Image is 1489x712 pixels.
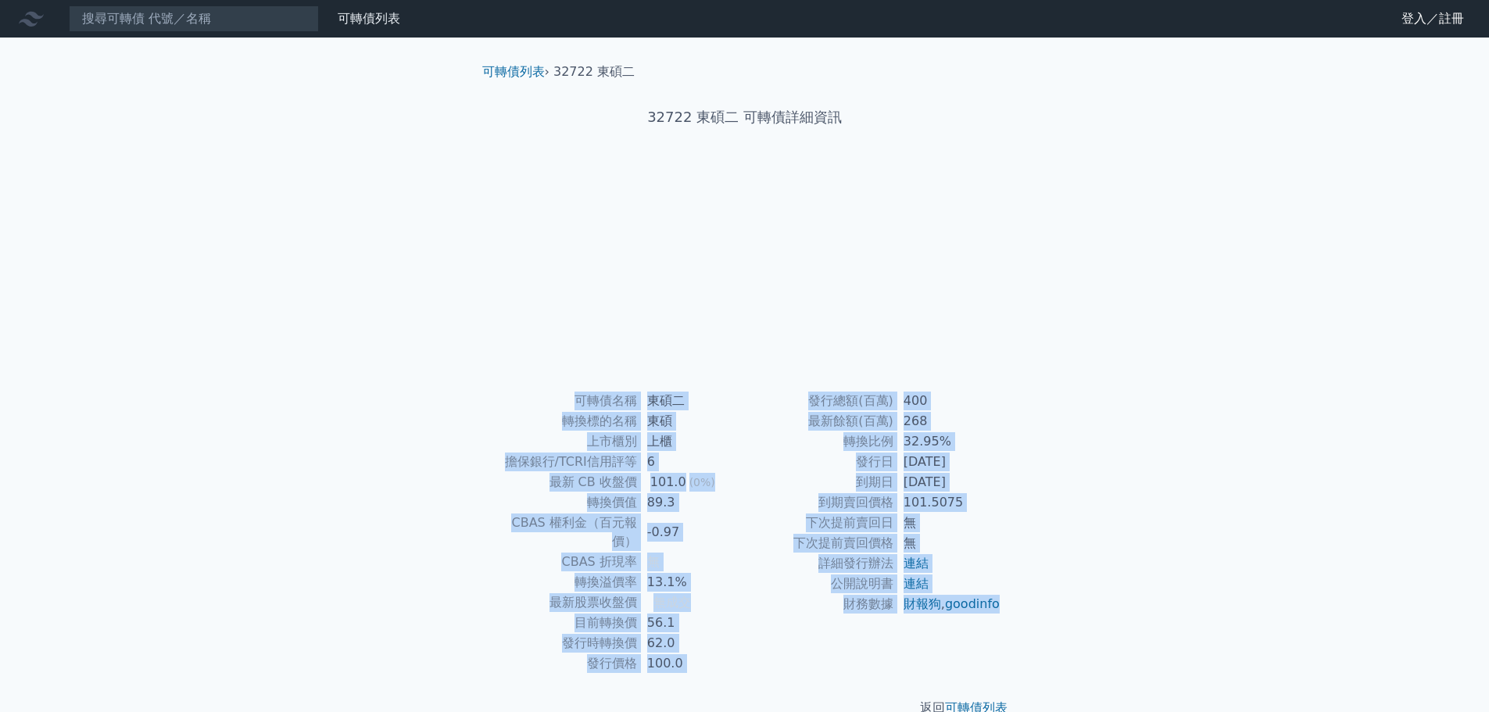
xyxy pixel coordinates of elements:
td: 400 [894,391,1001,411]
td: 東碩二 [638,391,745,411]
td: 發行價格 [489,653,638,674]
td: 32.95% [894,431,1001,452]
td: 89.3 [638,492,745,513]
span: (0%) [689,476,715,488]
td: CBAS 折現率 [489,552,638,572]
td: 下次提前賣回價格 [745,533,894,553]
td: 轉換價值 [489,492,638,513]
td: 發行總額(百萬) [745,391,894,411]
td: 可轉債名稱 [489,391,638,411]
td: 發行日 [745,452,894,472]
h1: 32722 東碩二 可轉債詳細資訊 [470,106,1020,128]
td: -0.97 [638,513,745,552]
td: 到期日 [745,472,894,492]
td: 上櫃 [638,431,745,452]
td: 62.0 [638,633,745,653]
td: [DATE] [894,472,1001,492]
a: 登入／註冊 [1389,6,1476,31]
td: 13.1% [638,572,745,592]
td: 財務數據 [745,594,894,614]
td: 發行時轉換價 [489,633,638,653]
a: 財報狗 [904,596,941,611]
td: 最新股票收盤價 [489,592,638,613]
input: 搜尋可轉債 代號／名稱 [69,5,319,32]
td: CBAS 權利金（百元報價） [489,513,638,552]
td: 無 [894,533,1001,553]
span: 無成交 [653,595,691,610]
td: , [894,594,1001,614]
td: 最新 CB 收盤價 [489,472,638,492]
td: 下次提前賣回日 [745,513,894,533]
td: 268 [894,411,1001,431]
td: 擔保銀行/TCRI信用評等 [489,452,638,472]
li: 32722 東碩二 [553,63,635,81]
a: 可轉債列表 [482,64,545,79]
a: goodinfo [945,596,1000,611]
a: 連結 [904,576,929,591]
td: 無 [894,513,1001,533]
td: 轉換溢價率 [489,572,638,592]
td: 上市櫃別 [489,431,638,452]
td: 最新餘額(百萬) [745,411,894,431]
td: 詳細發行辦法 [745,553,894,574]
td: [DATE] [894,452,1001,472]
td: 東碩 [638,411,745,431]
a: 可轉債列表 [338,11,400,26]
td: 公開說明書 [745,574,894,594]
a: 連結 [904,556,929,571]
td: 轉換比例 [745,431,894,452]
iframe: Chat Widget [1411,637,1489,712]
div: 聊天小工具 [1411,637,1489,712]
div: 101.0 [647,473,689,492]
td: 目前轉換價 [489,613,638,633]
td: 6 [638,452,745,472]
td: 轉換標的名稱 [489,411,638,431]
td: 101.5075 [894,492,1001,513]
li: › [482,63,549,81]
td: 到期賣回價格 [745,492,894,513]
td: 56.1 [638,613,745,633]
span: 無 [647,554,660,569]
td: 100.0 [638,653,745,674]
